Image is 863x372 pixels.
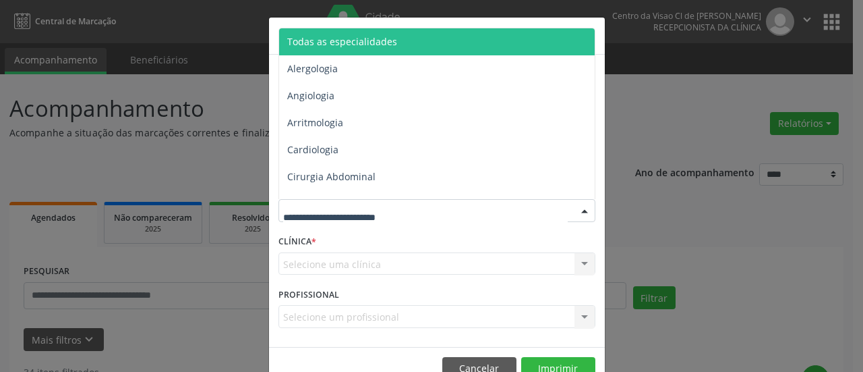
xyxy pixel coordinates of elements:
span: Todas as especialidades [287,35,397,48]
span: Angiologia [287,89,334,102]
span: Arritmologia [287,116,343,129]
label: CLÍNICA [278,232,316,253]
span: Alergologia [287,62,338,75]
button: Close [578,18,605,51]
span: Cirurgia Bariatrica [287,197,370,210]
h5: Relatório de agendamentos [278,27,433,45]
span: Cardiologia [287,143,338,156]
label: PROFISSIONAL [278,284,339,305]
span: Cirurgia Abdominal [287,170,376,183]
